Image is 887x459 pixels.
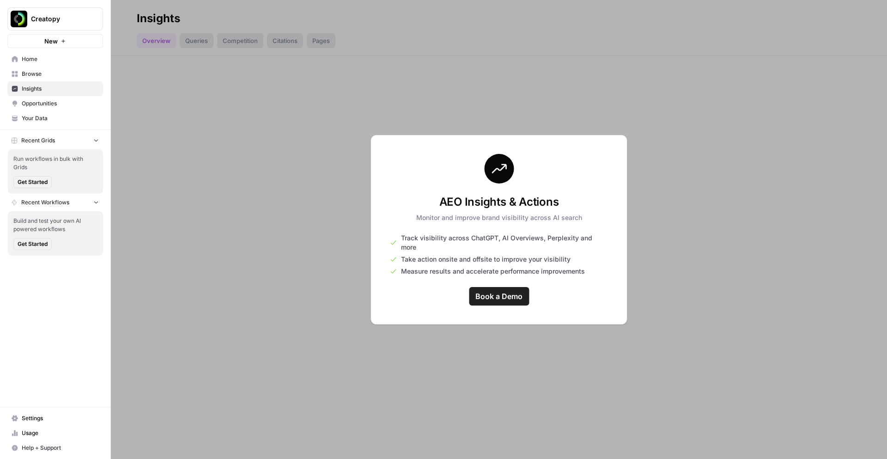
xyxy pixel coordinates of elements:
a: Book a Demo [469,287,529,306]
span: Measure results and accelerate performance improvements [401,267,585,276]
span: Recent Workflows [21,198,69,207]
a: Opportunities [7,96,103,111]
button: Recent Grids [7,134,103,147]
span: Home [22,55,99,63]
span: Creatopy [31,14,87,24]
span: Book a Demo [475,291,522,302]
span: Opportunities [22,99,99,108]
span: Build and test your own AI powered workflows [13,217,97,233]
a: Usage [7,426,103,441]
span: Get Started [18,240,48,248]
span: Usage [22,429,99,437]
button: Recent Workflows [7,196,103,209]
span: Take action onsite and offsite to improve your visibility [401,255,571,264]
h3: AEO Insights & Actions [416,195,582,209]
a: Browse [7,67,103,81]
span: Recent Grids [21,136,55,145]
span: Insights [22,85,99,93]
span: Browse [22,70,99,78]
p: Monitor and improve brand visibility across AI search [416,213,582,222]
a: Your Data [7,111,103,126]
img: Creatopy Logo [11,11,27,27]
a: Home [7,52,103,67]
button: Get Started [13,176,52,188]
button: Workspace: Creatopy [7,7,103,31]
button: New [7,34,103,48]
span: Settings [22,414,99,422]
span: Your Data [22,114,99,122]
button: Help + Support [7,441,103,455]
a: Settings [7,411,103,426]
span: Track visibility across ChatGPT, AI Overviews, Perplexity and more [401,233,608,252]
span: Run workflows in bulk with Grids [13,155,97,171]
span: Help + Support [22,444,99,452]
span: Get Started [18,178,48,186]
button: Get Started [13,238,52,250]
a: Insights [7,81,103,96]
span: New [44,37,58,46]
